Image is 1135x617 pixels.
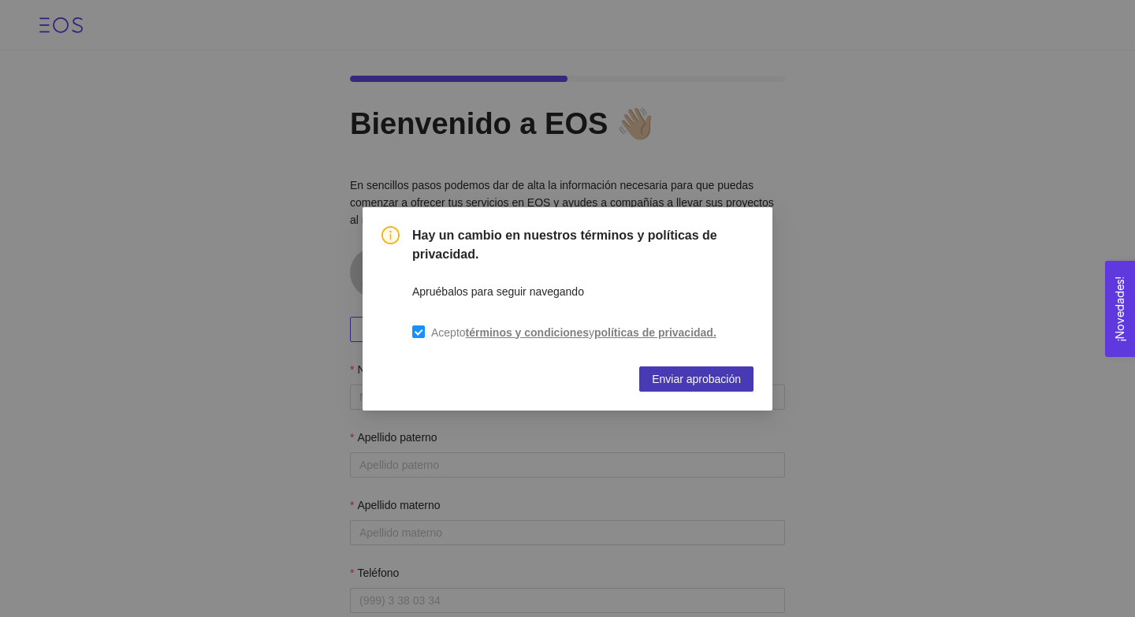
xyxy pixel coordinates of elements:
button: Enviar aprobación [639,366,754,392]
a: términos y condiciones [466,326,589,339]
span: Acepto y [425,324,723,341]
h5: Hay un cambio en nuestros términos y políticas de privacidad. [412,226,754,264]
button: Open Feedback Widget [1105,261,1135,357]
a: políticas de privacidad. [594,326,716,339]
span: info-circle [381,226,400,244]
p: Apruébalos para seguir navegando [412,283,584,300]
span: Enviar aprobación [652,370,741,388]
